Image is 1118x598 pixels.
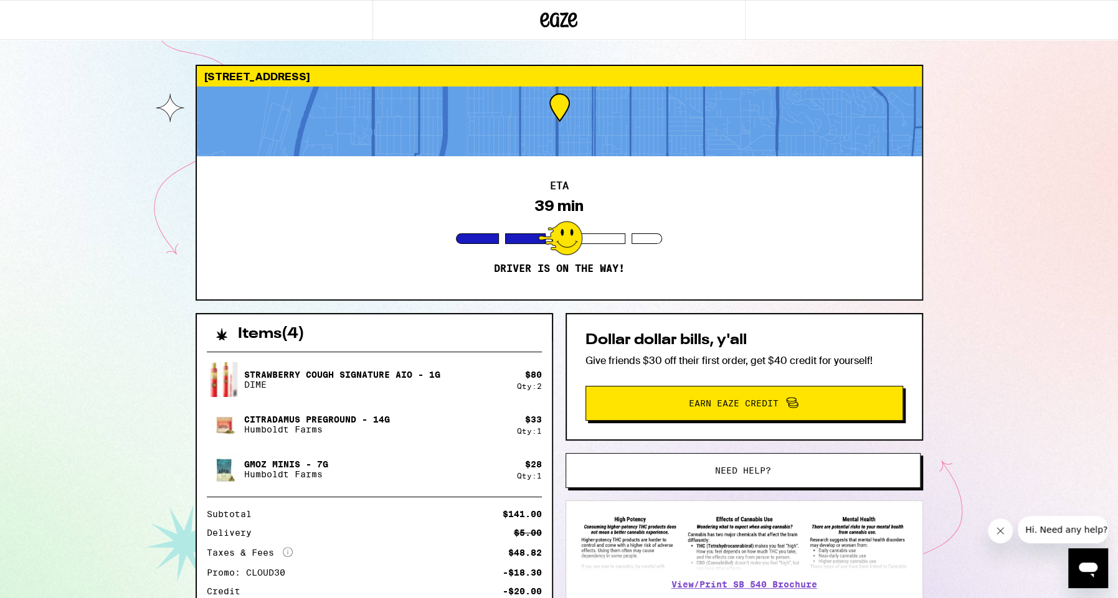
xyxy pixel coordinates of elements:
[566,453,921,488] button: Need help?
[517,382,542,390] div: Qty: 2
[503,568,542,577] div: -$18.30
[207,452,242,487] img: GMOz Minis - 7g
[585,333,903,348] h2: Dollar dollar bills, y'all
[244,459,328,469] p: GMOz Minis - 7g
[715,466,771,475] span: Need help?
[535,197,584,215] div: 39 min
[238,327,305,342] h2: Items ( 4 )
[244,370,440,380] p: Strawberry Cough Signature AIO - 1g
[244,469,328,479] p: Humboldt Farms
[244,414,390,424] p: Citradamus Preground - 14g
[508,548,542,557] div: $48.82
[988,518,1013,543] iframe: Close message
[579,513,910,571] img: SB 540 Brochure preview
[503,587,542,596] div: -$20.00
[525,370,542,380] div: $ 80
[525,414,542,424] div: $ 33
[207,510,260,518] div: Subtotal
[207,348,242,411] img: Strawberry Cough Signature AIO - 1g
[207,587,249,596] div: Credit
[550,181,569,191] h2: ETA
[503,510,542,518] div: $141.00
[207,547,293,558] div: Taxes & Fees
[207,568,294,577] div: Promo: CLOUD30
[197,66,922,86] div: [STREET_ADDRESS]
[207,528,260,537] div: Delivery
[244,424,390,434] p: Humboldt Farms
[517,472,542,480] div: Qty: 1
[494,263,625,275] p: Driver is on the way!
[207,407,242,442] img: Citradamus Preground - 14g
[514,528,542,537] div: $5.00
[244,380,440,390] p: DIME
[517,427,542,435] div: Qty: 1
[525,459,542,469] div: $ 28
[689,399,779,408] span: Earn Eaze Credit
[1018,516,1108,543] iframe: Message from company
[585,386,903,421] button: Earn Eaze Credit
[671,579,817,589] a: View/Print SB 540 Brochure
[585,354,903,367] p: Give friends $30 off their first order, get $40 credit for yourself!
[1068,548,1108,588] iframe: Button to launch messaging window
